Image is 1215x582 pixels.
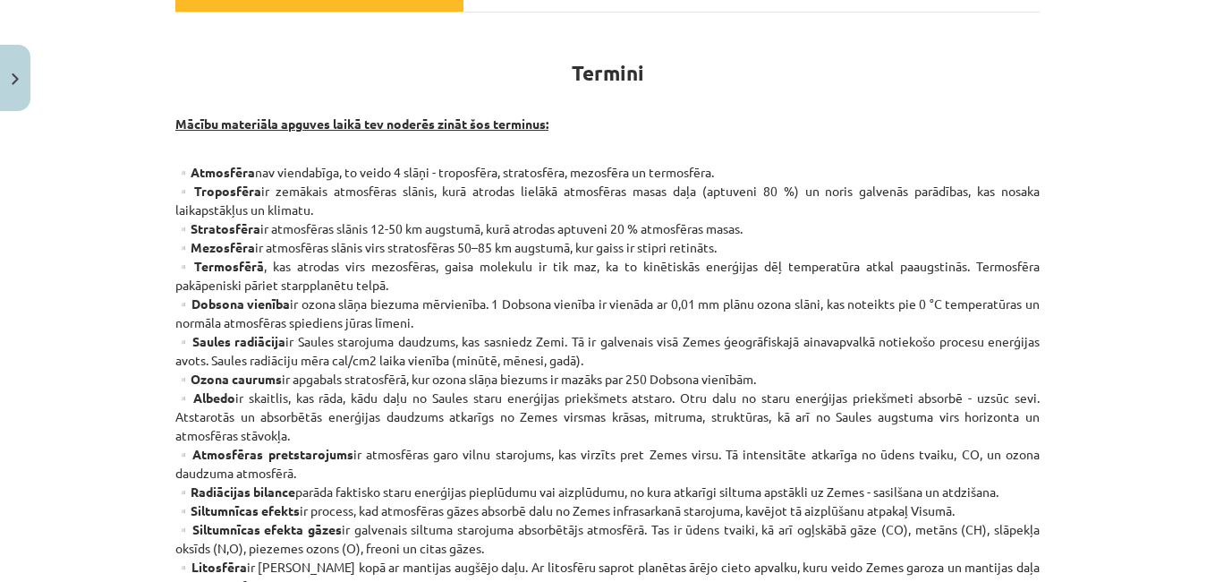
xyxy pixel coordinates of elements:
[175,295,290,312] strong: ▫️Dobsona vienība
[175,220,260,236] strong: ▫️Stratosfēra
[175,183,261,199] strong: ▫️Troposfēra
[175,559,247,575] strong: ▫️Litosfēra
[175,484,295,500] strong: ▫️Radiācijas bilance
[175,371,282,387] strong: ▫️Ozona caurums
[308,521,342,537] strong: gāzes
[175,333,285,349] strong: ▫️Saules radiācija
[175,239,255,255] strong: ▫️Mezosfēra
[175,521,303,537] strong: ▫️Siltumnīcas efekta
[12,73,19,85] img: icon-close-lesson-0947bae3869378f0d4975bcd49f059093ad1ed9edebbc8119c70593378902aed.svg
[572,60,644,86] strong: Termini
[175,446,353,462] strong: ▫️Atmosfēras pretstarojums
[175,502,300,518] strong: ▫️Siltumnīcas efekts
[175,389,235,406] strong: ▫️Albedo
[175,116,548,132] strong: Mācību materiāla apguves laikā tev noderēs zināt šos terminus:
[175,258,264,274] strong: ▫️Termosfērā
[175,164,255,180] strong: ▫️Atmosfēra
